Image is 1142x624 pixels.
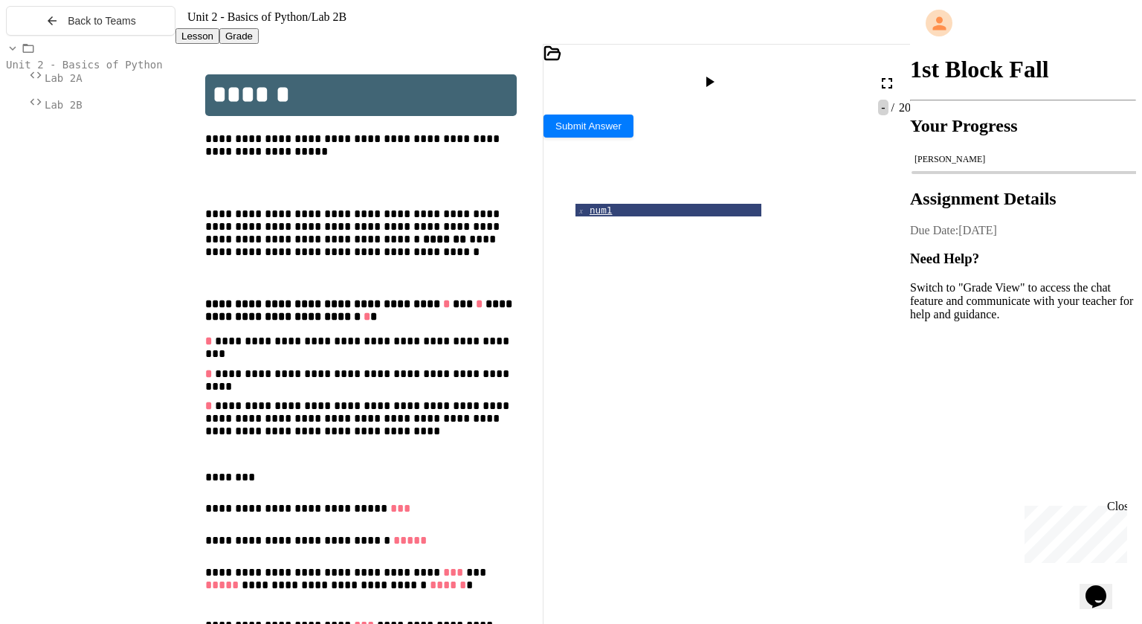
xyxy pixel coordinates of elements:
span: - [878,100,888,115]
span: 20 [896,101,911,114]
button: Back to Teams [6,6,175,36]
span: Due Date: [910,224,958,237]
h2: Assignment Details [910,189,1136,209]
div: Chat with us now!Close [6,6,103,94]
span: Submit Answer [555,120,622,132]
p: Switch to "Grade View" to access the chat feature and communicate with your teacher for help and ... [910,281,1136,321]
iframe: chat widget [1080,565,1127,609]
button: Lesson [175,28,219,44]
span: / [308,10,311,23]
span: [DATE] [958,224,997,237]
h3: Need Help? [910,251,1136,267]
div: My Account [910,6,1136,40]
span: Unit 2 - Basics of Python [187,10,308,23]
span: Back to Teams [68,15,136,27]
span: Lab 2A [45,72,83,84]
span: Lab 2B [312,10,347,23]
span: Lab 2B [45,99,83,111]
div: [PERSON_NAME] [914,154,1132,165]
h1: 1st Block Fall [910,56,1136,83]
span: / [891,101,894,114]
h2: Your Progress [910,116,1136,136]
button: Grade [219,28,259,44]
button: Submit Answer [543,115,633,138]
iframe: chat widget [1019,500,1127,563]
span: Unit 2 - Basics of Python [6,59,163,71]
